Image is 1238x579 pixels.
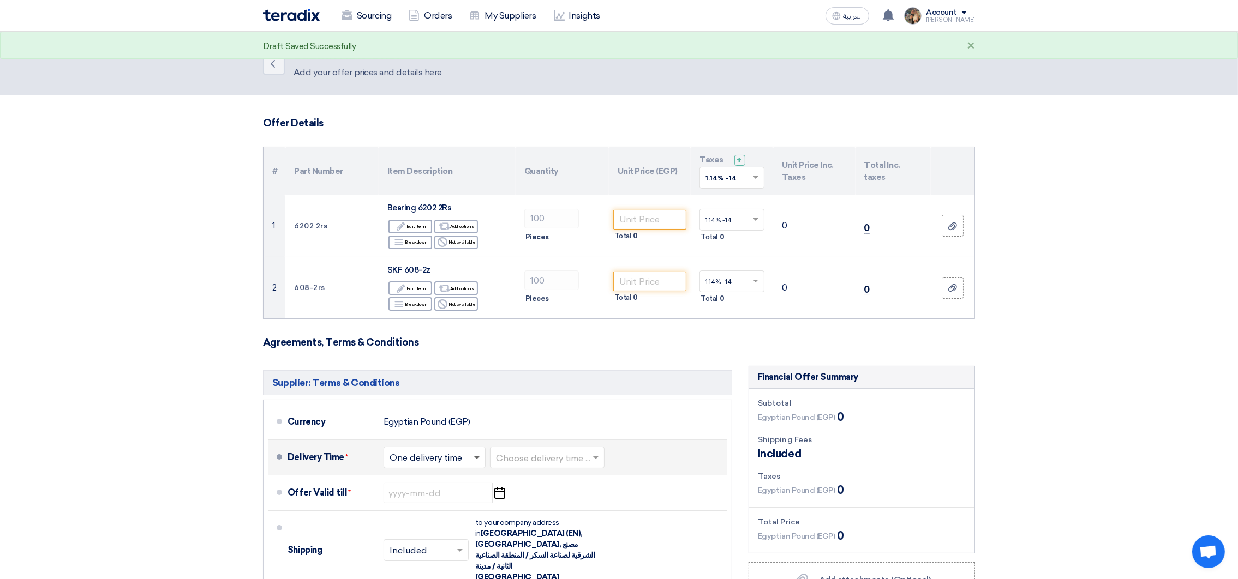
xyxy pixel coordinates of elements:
[545,4,609,28] a: Insights
[400,4,460,28] a: Orders
[720,232,725,243] span: 0
[758,516,966,528] div: Total Price
[263,9,320,21] img: Teradix logo
[758,485,835,496] span: Egyptian Pound (EGP)
[263,336,975,348] h3: Agreements, Terms & Conditions
[633,292,638,303] span: 0
[758,530,835,542] span: Egyptian Pound (EGP)
[388,220,432,233] div: Edit item
[264,147,285,195] th: #
[285,195,379,257] td: 6202 2rs
[516,147,609,195] th: Quantity
[388,281,432,295] div: Edit item
[388,297,432,311] div: Breakdown
[294,66,442,79] div: Add your offer prices and details here
[758,445,801,462] span: Included
[758,471,966,482] div: Taxes
[737,155,743,165] span: +
[434,297,478,311] div: Not available
[379,147,516,195] th: Item Description
[524,209,579,228] input: RFQ_STEP1.ITEMS.2.AMOUNT_TITLE
[285,147,379,195] th: Part Number
[691,147,773,195] th: Taxes
[856,147,931,195] th: Total Inc. taxes
[926,8,957,17] div: Account
[837,528,844,544] span: 0
[837,482,844,498] span: 0
[434,236,478,249] div: Not available
[837,409,844,425] span: 0
[773,195,856,257] td: 0
[613,272,687,291] input: Unit Price
[699,209,764,231] ng-select: VAT
[1192,535,1225,568] a: Open chat
[843,13,863,20] span: العربية
[773,257,856,318] td: 0
[720,293,725,304] span: 0
[263,40,356,53] div: Draft Saved Successfully
[264,257,285,318] td: 2
[826,7,869,25] button: العربية
[333,4,400,28] a: Sourcing
[384,412,470,432] div: Egyptian Pound (EGP)
[387,265,430,275] span: SKF 608-2z
[758,412,835,423] span: Egyptian Pound (EGP)
[460,4,545,28] a: My Suppliers
[758,434,966,445] div: Shipping Fees
[701,293,717,304] span: Total
[525,232,549,243] span: Pieces
[524,270,579,290] input: RFQ_STEP1.ITEMS.2.AMOUNT_TITLE
[288,480,375,506] div: Offer Valid till
[387,203,451,213] span: Bearing 6202 2Rs
[701,232,717,243] span: Total
[614,292,631,303] span: Total
[264,195,285,257] td: 1
[434,281,478,295] div: Add options
[525,293,549,304] span: Pieces
[609,147,691,195] th: Unit Price (EGP)
[434,220,478,233] div: Add options
[288,409,375,435] div: Currency
[384,482,493,503] input: yyyy-mm-dd
[263,370,732,395] h5: Supplier: Terms & Conditions
[288,537,375,563] div: Shipping
[285,257,379,318] td: 608-2rs
[388,236,432,249] div: Breakdown
[263,117,975,129] h3: Offer Details
[773,147,856,195] th: Unit Price Inc. Taxes
[967,40,975,53] div: ×
[758,371,858,384] div: Financial Offer Summary
[288,444,375,471] div: Delivery Time
[613,210,687,230] input: Unit Price
[864,284,870,295] span: 0
[904,7,922,25] img: file_1710751448746.jpg
[758,397,966,409] div: Subtotal
[614,231,631,242] span: Total
[926,17,975,23] div: [PERSON_NAME]
[699,270,764,292] ng-select: VAT
[633,231,638,242] span: 0
[864,222,870,234] span: 0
